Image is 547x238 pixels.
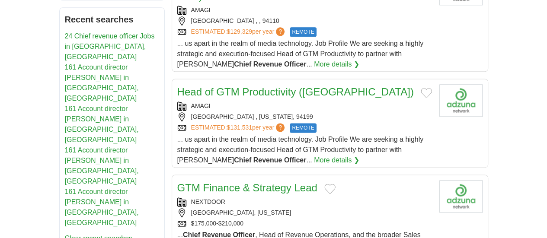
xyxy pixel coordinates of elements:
[65,63,139,102] a: 161 Account director [PERSON_NAME] in [GEOGRAPHIC_DATA], [GEOGRAPHIC_DATA]
[284,156,307,164] strong: Officer
[177,16,432,25] div: [GEOGRAPHIC_DATA] , , 94110
[177,208,432,217] div: [GEOGRAPHIC_DATA], [US_STATE]
[191,123,287,133] a: ESTIMATED:$131,531per year?
[65,32,155,60] a: 24 Chief revenue officer Jobs in [GEOGRAPHIC_DATA], [GEOGRAPHIC_DATA]
[177,219,432,228] div: $175,000-$210,000
[65,13,159,26] h2: Recent searches
[227,124,252,131] span: $131,531
[177,102,432,111] div: AMAGI
[65,146,139,185] a: 161 Account director [PERSON_NAME] in [GEOGRAPHIC_DATA], [GEOGRAPHIC_DATA]
[253,156,282,164] strong: Revenue
[284,60,307,68] strong: Officer
[227,28,252,35] span: $129,329
[421,88,432,98] button: Add to favorite jobs
[314,155,359,165] a: More details ❯
[234,60,251,68] strong: Chief
[276,123,285,132] span: ?
[439,84,483,117] img: Company logo
[65,105,139,143] a: 161 Account director [PERSON_NAME] in [GEOGRAPHIC_DATA], [GEOGRAPHIC_DATA]
[314,59,359,70] a: More details ❯
[177,86,414,98] a: Head of GTM Productivity ([GEOGRAPHIC_DATA])
[276,27,285,36] span: ?
[177,40,424,68] span: ... us apart in the realm of media technology. Job Profile We are seeking a highly strategic and ...
[65,188,139,226] a: 161 Account director [PERSON_NAME] in [GEOGRAPHIC_DATA], [GEOGRAPHIC_DATA]
[177,6,432,15] div: AMAGI
[177,182,317,194] a: GTM Finance & Strategy Lead
[177,197,432,206] div: NEXTDOOR
[439,180,483,213] img: Company logo
[191,27,287,37] a: ESTIMATED:$129,329per year?
[290,27,316,37] span: REMOTE
[234,156,251,164] strong: Chief
[324,184,336,194] button: Add to favorite jobs
[177,112,432,121] div: [GEOGRAPHIC_DATA] , [US_STATE], 94199
[177,136,424,164] span: ... us apart in the realm of media technology. Job Profile We are seeking a highly strategic and ...
[290,123,316,133] span: REMOTE
[253,60,282,68] strong: Revenue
